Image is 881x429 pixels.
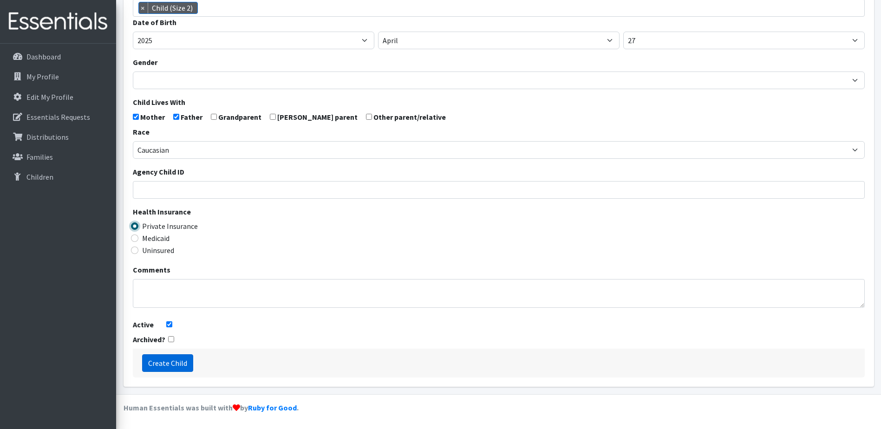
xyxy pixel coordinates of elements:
p: Edit My Profile [26,92,73,102]
a: My Profile [4,67,112,86]
a: Families [4,148,112,166]
p: Distributions [26,132,69,142]
p: Children [26,172,53,182]
label: Grandparent [218,111,261,123]
a: Children [4,168,112,186]
p: Essentials Requests [26,112,90,122]
a: Edit My Profile [4,88,112,106]
label: Date of Birth [133,17,176,28]
label: Father [181,111,202,123]
label: Agency Child ID [133,166,184,177]
p: Dashboard [26,52,61,61]
label: Child Lives With [133,97,185,108]
a: Dashboard [4,47,112,66]
li: Child (Size 2) [138,2,198,14]
p: Families [26,152,53,162]
strong: Human Essentials was built with by . [124,403,299,412]
a: Essentials Requests [4,108,112,126]
label: Gender [133,57,157,68]
label: Active [133,319,154,330]
label: Private Insurance [142,221,198,232]
label: Uninsured [142,245,174,256]
a: Distributions [4,128,112,146]
p: My Profile [26,72,59,81]
label: Mother [140,111,165,123]
label: Race [133,126,150,137]
label: Medicaid [142,233,170,244]
label: Archived? [133,334,165,345]
span: × [139,2,148,13]
label: [PERSON_NAME] parent [277,111,358,123]
legend: Health Insurance [133,206,865,221]
a: Ruby for Good [248,403,297,412]
input: Create Child [142,354,193,372]
label: Other parent/relative [373,111,446,123]
img: HumanEssentials [4,6,112,37]
label: Comments [133,264,170,275]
